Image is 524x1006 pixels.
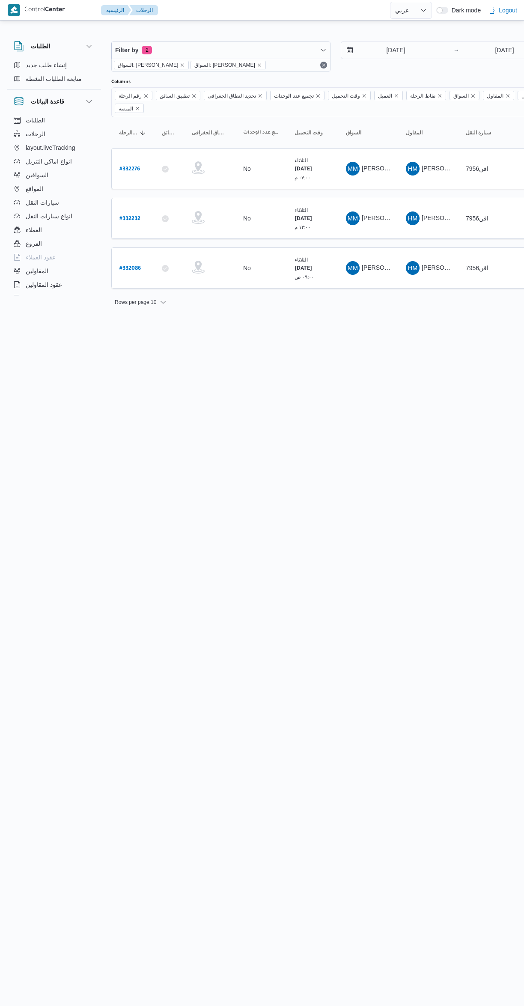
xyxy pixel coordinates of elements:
[341,42,438,59] input: Press the down key to open a popover containing a calendar.
[26,238,42,249] span: الفروع
[295,274,314,280] small: ٠٩:٠٠ ص
[243,165,251,173] div: No
[192,129,228,136] span: تحديد النطاق الجغرافى
[111,79,131,86] label: Columns
[243,129,279,136] span: تجميع عدد الوحدات
[119,216,140,222] b: # 332232
[26,211,72,221] span: انواع سيارات النقل
[135,106,140,111] button: Remove المنصه from selection in this group
[487,91,503,101] span: المقاول
[158,126,180,140] button: تطبيق السائق
[422,214,522,221] span: [PERSON_NAME] [PERSON_NAME]
[408,162,417,176] span: HM
[466,265,488,271] span: اقن7956
[453,91,469,101] span: السواق
[129,5,158,15] button: الرحلات
[10,292,98,305] button: اجهزة التليفون
[362,264,411,271] span: [PERSON_NAME]
[115,297,156,307] span: Rows per page : 10
[119,104,133,113] span: المنصه
[119,213,140,224] a: #332232
[295,175,311,180] small: ٠٧:٠٠ م
[348,211,358,225] span: MM
[143,93,149,98] button: Remove رقم الرحلة from selection in this group
[10,168,98,182] button: السواقين
[466,215,488,222] span: اقن7956
[295,257,308,262] small: الثلاثاء
[115,91,152,100] span: رقم الرحلة
[243,214,251,222] div: No
[26,170,48,180] span: السواقين
[291,126,334,140] button: وقت التحميل
[362,214,411,221] span: [PERSON_NAME]
[437,93,442,98] button: Remove نقاط الرحلة from selection in this group
[10,127,98,141] button: الرحلات
[119,266,141,272] b: # 332086
[346,261,360,275] div: Muhammad Marawan Diab
[119,91,142,101] span: رقم الرحلة
[10,237,98,250] button: الفروع
[112,42,330,59] button: Filter by2 active filters
[295,129,323,136] span: وقت التحميل
[14,96,94,107] button: قاعدة البيانات
[295,158,308,163] small: الثلاثاء
[422,264,522,271] span: [PERSON_NAME] [PERSON_NAME]
[319,60,329,70] button: Remove
[466,129,491,136] span: سيارة النقل
[160,91,189,101] span: تطبيق السائق
[114,61,189,69] span: السواق: محمد مروان دياب
[295,266,312,272] b: [DATE]
[204,91,267,100] span: تحديد النطاق الجغرافى
[348,261,358,275] span: MM
[7,58,101,89] div: الطلبات
[470,93,476,98] button: Remove السواق from selection in this group
[362,93,367,98] button: Remove وقت التحميل from selection in this group
[332,91,360,101] span: وقت التحميل
[26,184,43,194] span: المواقع
[406,129,423,136] span: المقاول
[118,61,178,69] span: السواق: [PERSON_NAME]
[31,41,50,51] h3: الطلبات
[374,91,403,100] span: العميل
[378,91,392,101] span: العميل
[119,163,140,175] a: #332276
[188,126,231,140] button: تحديد النطاق الجغرافى
[402,126,454,140] button: المقاول
[45,7,65,14] b: Center
[142,46,152,54] span: 2 active filters
[140,129,146,136] svg: Sorted in descending order
[274,91,314,101] span: تجميع عدد الوحدات
[10,72,98,86] button: متابعة الطلبات النشطة
[111,297,170,307] button: Rows per page:10
[26,143,75,153] span: layout.liveTracking
[295,167,312,173] b: [DATE]
[115,104,144,113] span: المنصه
[295,216,312,222] b: [DATE]
[408,261,417,275] span: HM
[26,74,82,84] span: متابعة الطلبات النشطة
[295,224,311,230] small: ١٢:٠٠ م
[10,113,98,127] button: الطلبات
[26,293,61,304] span: اجهزة التليفون
[408,211,417,225] span: HM
[191,61,265,69] span: السواق: محمد مروان دياب
[10,278,98,292] button: عقود المقاولين
[115,45,138,55] span: Filter by
[10,264,98,278] button: المقاولين
[394,93,399,98] button: Remove العميل from selection in this group
[116,126,150,140] button: رقم الرحلةSorted in descending order
[257,63,262,68] button: remove selected entity
[26,115,45,125] span: الطلبات
[10,141,98,155] button: layout.liveTracking
[10,209,98,223] button: انواع سيارات النقل
[10,223,98,237] button: العملاء
[346,162,360,176] div: Muhammad Marawan Diab
[26,60,67,70] span: إنشاء طلب جديد
[422,165,522,172] span: [PERSON_NAME] [PERSON_NAME]
[191,93,196,98] button: Remove تطبيق السائق from selection in this group
[194,61,255,69] span: السواق: [PERSON_NAME]
[10,196,98,209] button: سيارات النقل
[450,91,479,100] span: السواق
[180,63,185,68] button: remove selected entity
[448,7,481,14] span: Dark mode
